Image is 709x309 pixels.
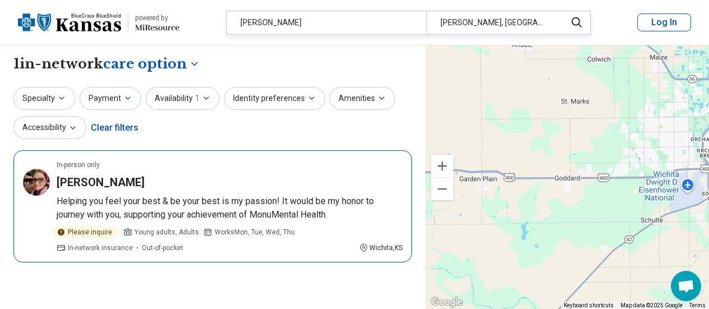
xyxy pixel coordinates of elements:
button: Zoom out [431,178,453,200]
div: Open chat [671,271,701,301]
span: Out-of-pocket [142,243,183,253]
span: 1 [195,93,200,104]
button: Identity preferences [224,87,325,110]
div: [PERSON_NAME] [227,11,427,34]
button: Accessibility [13,116,86,139]
a: Terms (opens in new tab) [689,302,706,308]
div: [PERSON_NAME], [GEOGRAPHIC_DATA] [427,11,559,34]
button: Zoom in [431,155,453,177]
button: Care options [103,54,200,73]
button: Amenities [330,87,395,110]
div: Clear filters [91,114,138,141]
a: Blue Cross Blue Shield Kansaspowered by [18,9,179,36]
h1: 1 in-network [13,54,200,73]
p: In-person only [57,160,100,170]
button: Specialty [13,87,75,110]
span: Young adults, Adults [135,227,199,237]
img: Blue Cross Blue Shield Kansas [18,9,121,36]
p: Helping you feel your best & be your best is my passion! It would be my honor to journey with you... [57,195,402,222]
span: Map data ©2025 Google [620,302,683,308]
span: care option [103,54,187,73]
button: Availability1 [146,87,220,110]
h3: [PERSON_NAME] [57,174,145,190]
span: In-network insurance [68,243,133,253]
span: Works Mon, Tue, Wed, Thu [215,227,295,237]
div: powered by [135,13,179,23]
button: Payment [80,87,141,110]
button: Log In [637,13,691,31]
div: Wichita , KS [359,243,402,253]
div: Please inquire [52,226,119,238]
